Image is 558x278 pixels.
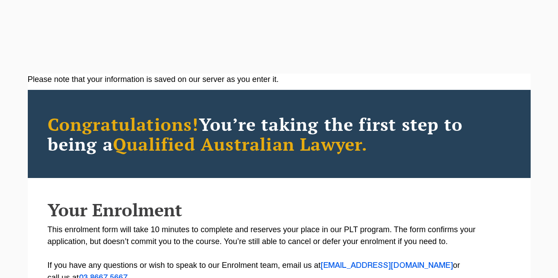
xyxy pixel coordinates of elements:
h2: You’re taking the first step to being a [48,114,511,154]
a: [EMAIL_ADDRESS][DOMAIN_NAME] [321,262,453,269]
span: Qualified Australian Lawyer. [113,132,368,156]
div: Please note that your information is saved on our server as you enter it. [28,74,531,85]
span: Congratulations! [48,112,199,136]
h2: Your Enrolment [48,200,511,219]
